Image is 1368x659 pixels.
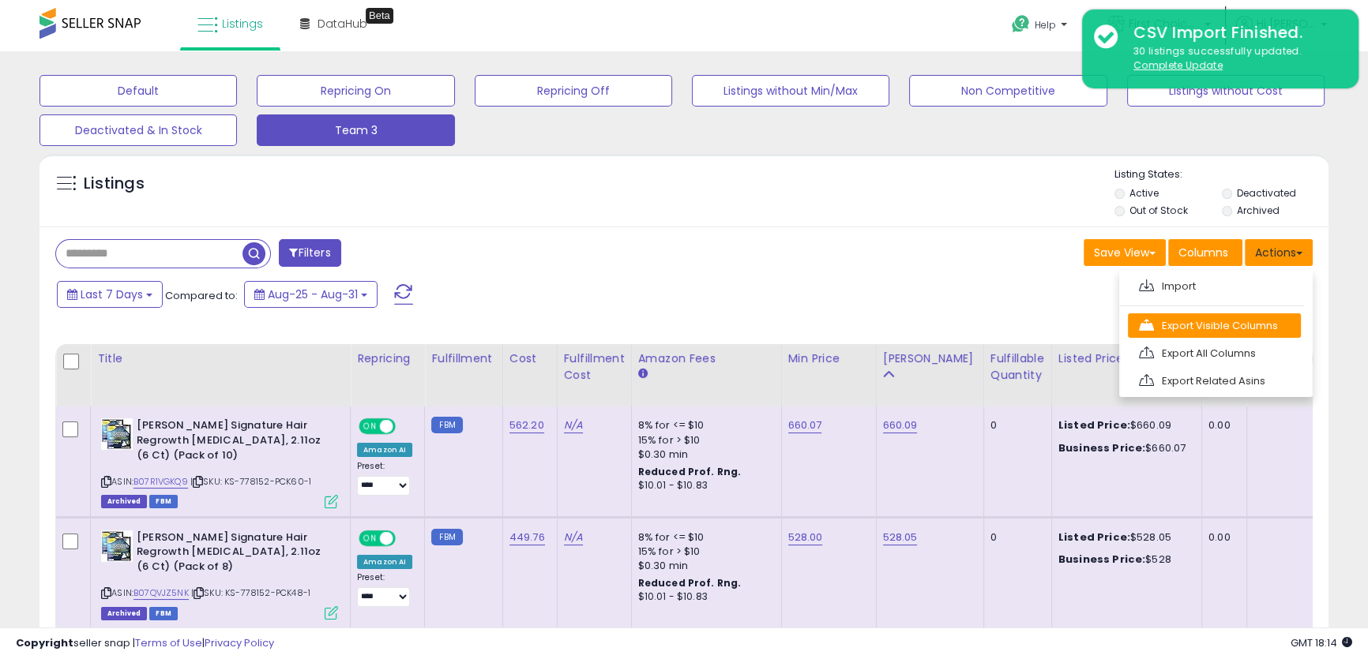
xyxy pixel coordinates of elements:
a: Help [999,2,1083,51]
div: ASIN: [101,418,338,506]
label: Archived [1237,204,1280,217]
small: Amazon Fees. [638,367,648,381]
span: FBM [149,495,178,508]
div: Amazon Fees [638,350,775,367]
b: Reduced Prof. Rng. [638,465,742,478]
div: $660.09 [1058,418,1189,432]
a: N/A [564,417,583,433]
b: [PERSON_NAME] Signature Hair Regrowth [MEDICAL_DATA], 2.11oz (6 Ct) (Pack of 10) [137,418,329,466]
div: Fulfillable Quantity [990,350,1045,384]
div: Repricing [357,350,418,367]
a: N/A [564,530,583,545]
a: Export All Columns [1128,341,1301,365]
a: B07R1VGKQ9 [133,475,188,489]
b: Business Price: [1058,440,1145,455]
div: 8% for <= $10 [638,530,769,545]
b: Listed Price: [1058,417,1130,432]
b: Reduced Prof. Rng. [638,576,742,590]
small: FBM [431,417,462,433]
small: FBM [431,529,462,545]
div: Preset: [357,572,412,608]
div: 0.00 [1208,530,1235,545]
div: $0.30 min [638,559,769,573]
div: Tooltip anchor [366,8,393,24]
span: Compared to: [165,288,238,303]
div: 0.00 [1208,418,1235,432]
div: seller snap | | [16,636,274,651]
div: CSV Import Finished. [1122,21,1347,44]
a: 660.07 [788,417,822,433]
button: Last 7 Days [57,281,163,308]
u: Complete Update [1133,58,1223,72]
div: $528.05 [1058,530,1189,545]
h5: Listings [84,173,145,195]
a: 660.09 [883,417,918,433]
strong: Copyright [16,635,73,650]
span: DataHub [318,16,367,32]
div: 15% for > $10 [638,545,769,559]
div: Min Price [788,350,870,367]
span: Help [1035,18,1056,32]
div: Fulfillment Cost [564,350,625,384]
div: Amazon AI [357,555,412,569]
a: Export Related Asins [1128,369,1301,393]
button: Listings without Min/Max [692,75,889,107]
label: Active [1129,186,1159,200]
div: $0.30 min [638,447,769,462]
span: OFF [393,531,419,545]
span: Columns [1178,245,1228,260]
button: Filters [279,239,340,267]
a: Terms of Use [135,635,202,650]
i: Get Help [1011,14,1031,34]
a: Import [1128,274,1301,298]
div: $10.01 - $10.83 [638,590,769,604]
button: Default [39,75,237,107]
a: 449.76 [509,530,545,545]
div: $660.07 [1058,441,1189,455]
span: OFF [393,420,419,433]
b: Listed Price: [1058,530,1130,545]
a: 562.20 [509,417,544,433]
a: 528.00 [788,530,823,545]
span: ON [360,420,380,433]
img: 51NnbmSVkYL._SL40_.jpg [101,530,133,562]
span: Listings that have been deleted from Seller Central [101,607,147,620]
button: Team 3 [257,114,454,146]
p: Listing States: [1114,167,1329,182]
button: Actions [1245,239,1313,266]
button: Save View [1084,239,1166,266]
span: ON [360,531,380,545]
span: Listings [222,16,263,32]
b: Business Price: [1058,552,1145,567]
button: Repricing Off [475,75,672,107]
button: Listings without Cost [1127,75,1325,107]
button: Deactivated & In Stock [39,114,237,146]
div: Preset: [357,461,412,496]
span: Aug-25 - Aug-31 [268,286,358,302]
a: Export Visible Columns [1128,313,1301,338]
div: 0 [990,418,1039,432]
a: Privacy Policy [205,635,274,650]
span: | SKU: KS-778152-PCK48-1 [191,586,310,599]
div: Listed Price [1058,350,1195,367]
span: | SKU: KS-778152-PCK60-1 [190,475,311,488]
label: Out of Stock [1129,204,1187,217]
div: Fulfillment [431,350,495,367]
div: [PERSON_NAME] [883,350,977,367]
div: $528 [1058,552,1189,567]
span: Last 7 Days [81,286,143,302]
span: Listings that have been deleted from Seller Central [101,495,147,508]
div: 8% for <= $10 [638,418,769,432]
a: B07QVJZ5NK [133,586,189,600]
button: Repricing On [257,75,454,107]
label: Deactivated [1237,186,1296,200]
button: Non Competitive [909,75,1107,107]
span: 2025-09-8 18:14 GMT [1291,635,1352,650]
a: 528.05 [883,530,918,545]
div: ASIN: [101,530,338,618]
b: [PERSON_NAME] Signature Hair Regrowth [MEDICAL_DATA], 2.11oz (6 Ct) (Pack of 8) [137,530,329,578]
div: $10.01 - $10.83 [638,479,769,492]
img: 51NnbmSVkYL._SL40_.jpg [101,418,133,450]
div: Title [97,350,344,367]
button: Aug-25 - Aug-31 [244,281,378,308]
